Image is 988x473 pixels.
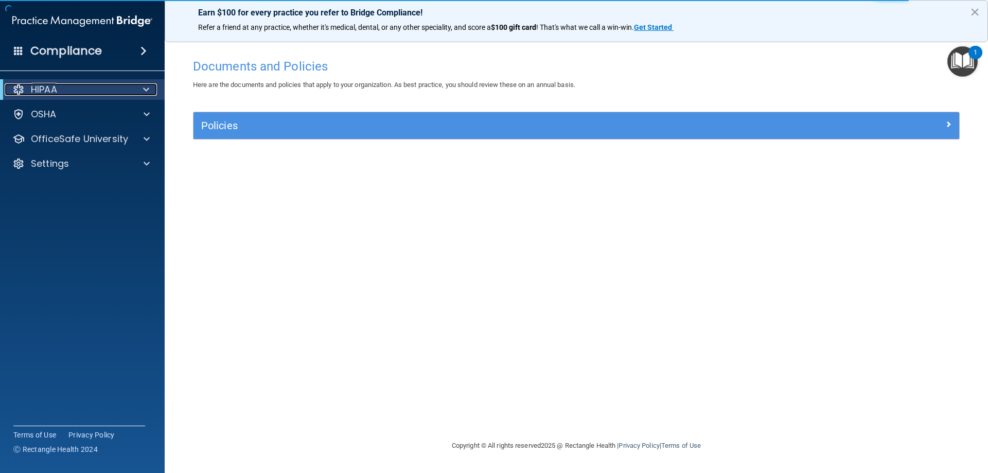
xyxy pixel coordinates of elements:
img: PMB logo [12,11,152,31]
strong: Get Started [634,23,672,31]
p: Settings [31,157,69,170]
p: OfficeSafe University [31,133,128,145]
a: HIPAA [12,83,149,96]
button: Close [970,4,980,20]
h4: Documents and Policies [193,60,960,73]
h5: Policies [201,120,760,131]
div: 1 [974,52,977,66]
a: OfficeSafe University [12,133,150,145]
a: Get Started [634,23,674,31]
h4: Compliance [30,44,102,58]
a: Terms of Use [13,430,56,440]
a: Policies [201,117,951,134]
a: OSHA [12,108,150,120]
span: Ⓒ Rectangle Health 2024 [13,444,98,454]
p: OSHA [31,108,57,120]
p: HIPAA [31,83,57,96]
a: Terms of Use [661,442,701,449]
p: Earn $100 for every practice you refer to Bridge Compliance! [198,8,955,17]
span: ! That's what we call a win-win. [536,23,634,31]
a: Privacy Policy [619,442,659,449]
a: Privacy Policy [68,430,115,440]
a: Settings [12,157,150,170]
span: Refer a friend at any practice, whether it's medical, dental, or any other speciality, and score a [198,23,491,31]
strong: $100 gift card [491,23,536,31]
span: Here are the documents and policies that apply to your organization. As best practice, you should... [193,81,575,89]
div: Copyright © All rights reserved 2025 @ Rectangle Health | | [389,429,764,462]
button: Open Resource Center, 1 new notification [947,46,978,77]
